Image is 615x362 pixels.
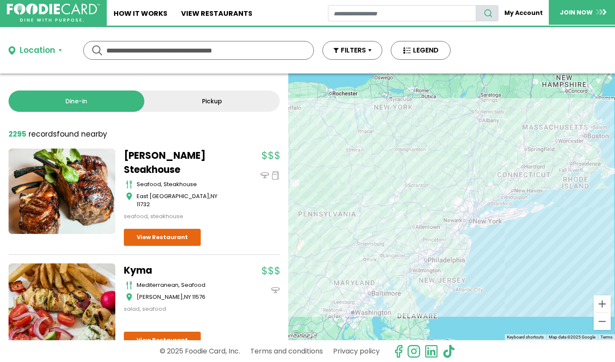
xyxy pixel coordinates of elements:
span: NY [184,293,191,301]
span: 11576 [192,293,205,301]
img: cutlery_icon.svg [126,180,132,189]
div: Location [20,44,55,57]
span: 11732 [137,200,150,208]
button: Keyboard shortcuts [507,334,544,340]
a: View Restaurant [124,332,201,349]
a: My Account [498,5,549,21]
img: dinein_icon.svg [261,171,269,180]
button: Zoom in [594,295,611,312]
span: records [29,129,57,139]
span: East [GEOGRAPHIC_DATA] [137,192,209,200]
strong: 2295 [9,129,26,139]
div: salad, seafood [124,305,231,313]
svg: check us out on facebook [392,344,405,358]
a: Dine-in [9,90,144,112]
a: View Restaurant [124,229,201,246]
div: mediterranean, seafood [137,281,231,289]
img: tiktok.svg [442,344,456,358]
div: , [137,192,231,209]
a: Open this area in Google Maps (opens a new window) [290,329,319,340]
a: Privacy policy [333,344,380,359]
div: seafood, steakhouse [124,212,231,221]
a: Pickup [144,90,280,112]
a: Terms [600,335,612,339]
div: seafood, steakhouse [137,180,231,189]
button: LEGEND [391,41,451,60]
div: , [137,293,231,301]
span: NY [211,192,217,200]
img: map_icon.svg [126,293,132,301]
a: Terms and conditions [250,344,323,359]
span: [PERSON_NAME] [137,293,183,301]
button: FILTERS [322,41,382,60]
a: Kyma [124,263,231,277]
a: [PERSON_NAME] Steakhouse [124,149,231,177]
img: dinein_icon.svg [271,286,280,295]
div: found nearby [9,129,107,140]
img: cutlery_icon.svg [126,281,132,289]
img: linkedin.svg [425,344,438,358]
img: Google [290,329,319,340]
button: Zoom out [594,313,611,330]
span: Map data ©2025 Google [549,335,595,339]
input: restaurant search [328,5,477,21]
img: FoodieCard; Eat, Drink, Save, Donate [7,3,100,22]
img: pickup_icon.svg [271,171,280,180]
button: search [476,5,498,21]
button: Location [9,44,62,57]
p: © 2025 Foodie Card, Inc. [160,344,240,359]
img: map_icon.svg [126,192,132,201]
